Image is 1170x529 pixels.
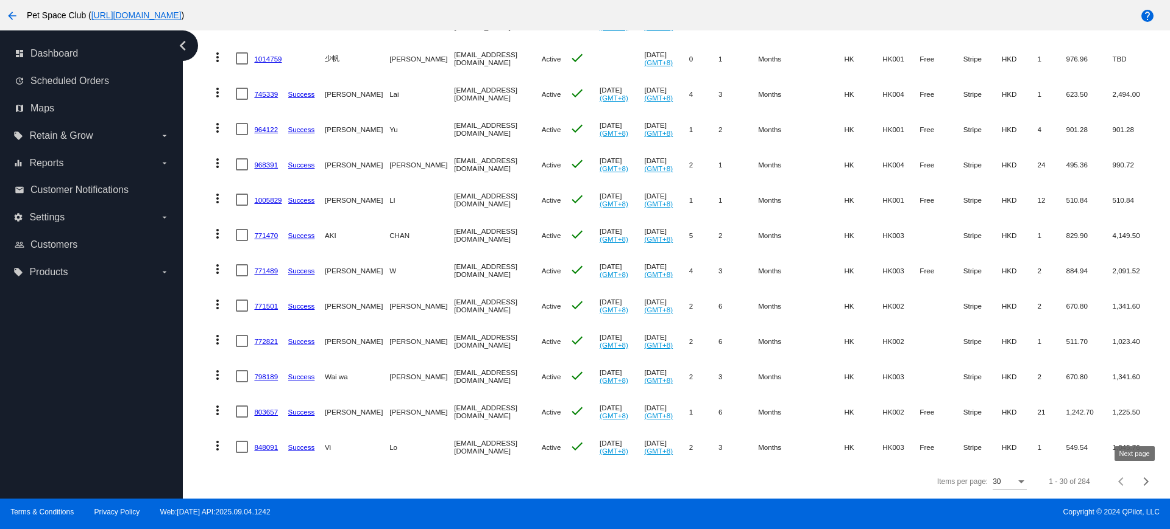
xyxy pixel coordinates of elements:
mat-icon: more_vert [210,226,225,241]
mat-icon: more_vert [210,438,225,453]
mat-cell: [EMAIL_ADDRESS][DOMAIN_NAME] [454,323,542,359]
a: (GMT+8) [600,235,628,243]
mat-icon: more_vert [210,262,225,276]
mat-icon: check [570,262,584,277]
span: Active [542,125,561,133]
mat-cell: 21 [1038,394,1066,429]
mat-cell: [PERSON_NAME] [389,394,454,429]
mat-cell: 24 [1038,147,1066,182]
mat-cell: Vi [325,429,389,464]
a: Privacy Policy [94,508,140,516]
mat-cell: 6 [718,288,758,323]
mat-cell: HK [844,323,882,359]
mat-cell: 510.84 [1066,182,1112,217]
mat-cell: HK [844,41,882,76]
mat-cell: 2 [689,429,718,464]
mat-cell: 2 [718,217,758,253]
mat-cell: 3 [718,76,758,111]
mat-cell: HK [844,111,882,147]
mat-icon: help [1140,9,1155,23]
mat-cell: Months [758,41,800,76]
mat-cell: HKD [1002,323,1038,359]
i: people_outline [15,240,24,250]
i: equalizer [13,158,23,168]
mat-icon: check [570,227,584,242]
mat-cell: 976.96 [1066,41,1112,76]
mat-cell: [PERSON_NAME] [325,288,389,323]
mat-cell: 2,494.00 [1112,76,1157,111]
mat-cell: [DATE] [644,253,689,288]
mat-cell: HK [844,429,882,464]
a: Success [288,337,315,345]
mat-cell: AKI [325,217,389,253]
span: Retain & Grow [29,130,93,141]
mat-cell: 1 [718,147,758,182]
span: Reports [29,158,63,169]
a: 1005829 [254,196,282,204]
mat-cell: [EMAIL_ADDRESS][DOMAIN_NAME] [454,182,542,217]
mat-cell: Months [758,111,800,147]
mat-cell: 1 [689,394,718,429]
mat-cell: 990.72 [1112,147,1157,182]
mat-cell: [PERSON_NAME] [325,76,389,111]
mat-cell: 3 [718,253,758,288]
mat-cell: [PERSON_NAME] [389,41,454,76]
span: Active [542,55,561,63]
a: Web:[DATE] API:2025.09.04.1242 [160,508,271,516]
mat-cell: 少帆 [325,41,389,76]
a: 771501 [254,302,278,310]
mat-cell: HK001 [882,182,920,217]
a: [URL][DOMAIN_NAME] [91,10,182,20]
a: Success [288,443,315,451]
mat-cell: 5 [689,217,718,253]
mat-cell: [DATE] [644,147,689,182]
mat-cell: [DATE] [600,76,644,111]
mat-cell: 1,242.70 [1066,394,1112,429]
mat-cell: HK003 [882,253,920,288]
mat-cell: Wai wa [325,359,389,394]
a: dashboard Dashboard [15,44,169,63]
mat-cell: 510.84 [1112,182,1157,217]
mat-cell: 2 [689,359,718,394]
i: arrow_drop_down [160,158,169,168]
mat-cell: HKD [1002,147,1038,182]
i: arrow_drop_down [160,212,169,222]
a: (GMT+8) [600,94,628,102]
mat-cell: 2 [1038,288,1066,323]
mat-icon: more_vert [210,368,225,382]
mat-cell: Stripe [963,359,1002,394]
i: email [15,185,24,195]
mat-cell: 511.70 [1066,323,1112,359]
mat-icon: more_vert [210,191,225,206]
mat-cell: [PERSON_NAME] [325,253,389,288]
mat-cell: Months [758,76,800,111]
mat-icon: more_vert [210,121,225,135]
a: (GMT+8) [600,376,628,384]
mat-cell: Free [920,394,963,429]
mat-cell: HK [844,217,882,253]
mat-cell: HKD [1002,253,1038,288]
mat-cell: Free [920,41,963,76]
mat-icon: check [570,192,584,206]
a: Success [288,373,315,380]
a: (GMT+8) [600,200,628,208]
mat-cell: [DATE] [644,182,689,217]
mat-cell: HK [844,147,882,182]
mat-cell: Months [758,253,800,288]
mat-icon: check [570,51,584,65]
a: 964122 [254,125,278,133]
mat-cell: HK [844,253,882,288]
mat-cell: [PERSON_NAME] [325,323,389,359]
mat-cell: [DATE] [600,359,644,394]
a: (GMT+8) [644,341,673,349]
mat-cell: 1,225.50 [1112,394,1157,429]
a: (GMT+8) [600,164,628,172]
mat-cell: 4,149.50 [1112,217,1157,253]
mat-cell: HKD [1002,182,1038,217]
mat-cell: [DATE] [644,76,689,111]
span: Products [29,267,68,278]
mat-cell: Lo [389,429,454,464]
mat-cell: 1 [689,182,718,217]
i: arrow_drop_down [160,267,169,277]
mat-cell: Free [920,76,963,111]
